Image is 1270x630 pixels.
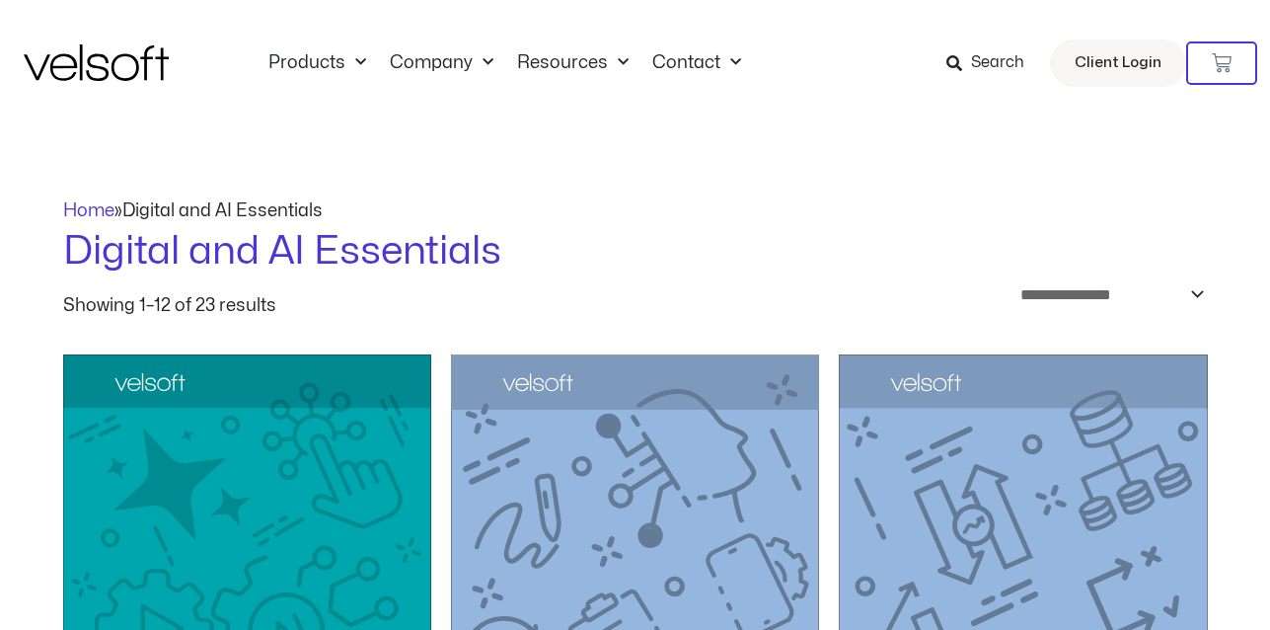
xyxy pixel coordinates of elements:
span: Client Login [1075,50,1161,76]
nav: Menu [257,52,753,74]
a: ResourcesMenu Toggle [505,52,640,74]
img: Velsoft Training Materials [24,44,169,81]
a: Search [946,46,1038,80]
span: Digital and AI Essentials [122,202,323,219]
span: » [63,202,323,219]
a: ContactMenu Toggle [640,52,753,74]
select: Shop order [1008,279,1208,310]
a: Home [63,202,114,219]
h1: Digital and AI Essentials [63,224,1208,279]
a: ProductsMenu Toggle [257,52,378,74]
a: Client Login [1050,39,1186,87]
span: Search [971,50,1024,76]
a: CompanyMenu Toggle [378,52,505,74]
p: Showing 1–12 of 23 results [63,297,276,315]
